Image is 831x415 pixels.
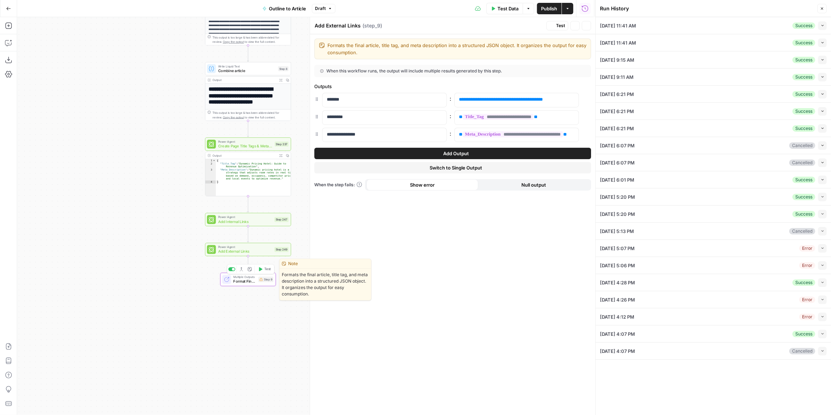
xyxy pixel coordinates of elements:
[600,228,634,235] span: [DATE] 5:13 PM
[789,228,815,234] div: Cancelled
[799,297,815,303] div: Error
[314,162,591,173] button: Switch to Single Output
[320,68,544,74] div: When this workflow runs, the output will include multiple results generated by this step.
[600,262,635,269] span: [DATE] 5:06 PM
[600,313,634,320] span: [DATE] 4:12 PM
[258,3,311,14] button: Outline to Article
[450,112,451,120] span: :
[792,22,815,29] div: Success
[218,140,272,144] span: Power Agent
[247,196,249,212] g: Edge from step_237 to step_247
[212,78,276,82] div: Output
[600,245,635,252] span: [DATE] 5:07 PM
[450,129,451,138] span: :
[556,22,565,29] span: Test
[205,243,291,256] div: Power AgentAdd External LinksStep 249
[275,142,289,147] div: Step 237
[247,45,249,62] g: Edge from step_227 to step_8
[205,159,216,162] div: 1
[600,74,634,81] span: [DATE] 9:11 AM
[600,125,634,132] span: [DATE] 6:21 PM
[218,215,272,219] span: Power Agent
[600,22,636,29] span: [DATE] 11:41 AM
[205,213,291,226] div: Power AgentAdd Internal LinksStep 247
[541,5,557,12] span: Publish
[256,265,273,273] button: Test
[430,164,482,171] span: Switch to Single Output
[212,35,289,44] div: This output is too large & has been abbreviated for review. to view the full content.
[600,211,635,218] span: [DATE] 5:20 PM
[218,245,272,249] span: Power Agent
[600,296,635,303] span: [DATE] 4:26 PM
[600,142,635,149] span: [DATE] 6:07 PM
[315,5,326,12] span: Draft
[600,176,634,183] span: [DATE] 6:01 PM
[792,91,815,97] div: Success
[212,153,276,158] div: Output
[212,159,216,162] span: Toggle code folding, rows 1 through 4
[792,331,815,337] div: Success
[799,262,815,269] div: Error
[212,111,289,120] div: This output is too large & has been abbreviated for review. to view the full content.
[792,279,815,286] div: Success
[789,348,815,354] div: Cancelled
[247,226,249,242] g: Edge from step_247 to step_249
[264,267,271,272] span: Test
[218,143,272,149] span: Create Page Title Tags & Meta Descriptions
[362,22,382,29] span: ( step_9 )
[274,217,289,222] div: Step 247
[205,137,291,196] div: Power AgentCreate Page Title Tags & Meta DescriptionsStep 237Output{ "Title_Tag":"Dynamic Pricing...
[486,3,523,14] button: Test Data
[497,5,519,12] span: Test Data
[522,181,546,188] span: Null output
[327,42,586,56] textarea: Formats the final article, title tag, and meta description into a structured JSON object. It orga...
[274,247,289,252] div: Step 249
[205,162,216,168] div: 2
[218,64,276,68] span: Write Liquid Text
[546,21,568,30] button: Test
[218,219,272,224] span: Add Internal Links
[600,279,635,286] span: [DATE] 4:28 PM
[205,181,216,184] div: 4
[600,330,635,338] span: [DATE] 4:07 PM
[312,4,335,13] button: Draft
[600,193,635,201] span: [DATE] 5:20 PM
[314,182,362,188] a: When the step fails:
[792,74,815,80] div: Success
[443,150,469,157] span: Add Output
[280,259,371,269] div: Note
[223,40,244,43] span: Copy the output
[789,160,815,166] div: Cancelled
[233,275,256,279] span: Multiple Outputs
[600,159,635,166] span: [DATE] 6:07 PM
[792,177,815,183] div: Success
[600,56,634,64] span: [DATE] 9:15 AM
[258,277,273,282] div: Step 9
[600,348,635,355] span: [DATE] 4:07 PM
[223,116,244,119] span: Copy the output
[314,83,591,90] div: Outputs
[537,3,562,14] button: Publish
[218,249,272,254] span: Add External Links
[450,94,451,103] span: :
[799,314,815,320] div: Error
[792,211,815,217] div: Success
[478,179,590,191] button: Null output
[205,168,216,181] div: 3
[600,108,634,115] span: [DATE] 6:21 PM
[269,5,306,12] span: Outline to Article
[792,125,815,132] div: Success
[600,91,634,98] span: [DATE] 6:21 PM
[792,108,815,115] div: Success
[410,181,435,188] span: Show error
[792,57,815,63] div: Success
[792,40,815,46] div: Success
[247,121,249,137] g: Edge from step_8 to step_237
[792,194,815,200] div: Success
[278,66,289,71] div: Step 8
[280,269,371,300] span: Formats the final article, title tag, and meta description into a structured JSON object. It orga...
[218,68,276,74] span: Combine article
[315,22,361,29] textarea: Add External Links
[233,279,256,284] span: Format Final Output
